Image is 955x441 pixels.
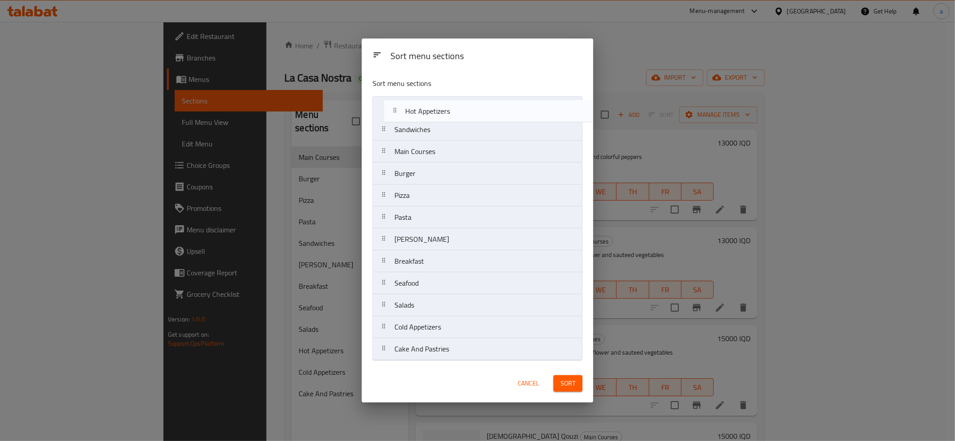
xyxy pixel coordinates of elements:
p: Sort menu sections [373,78,539,89]
span: Cancel [518,378,539,389]
div: Sort menu sections [387,47,586,67]
button: Cancel [514,375,543,392]
button: Sort [553,375,582,392]
span: Sort [561,378,575,389]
